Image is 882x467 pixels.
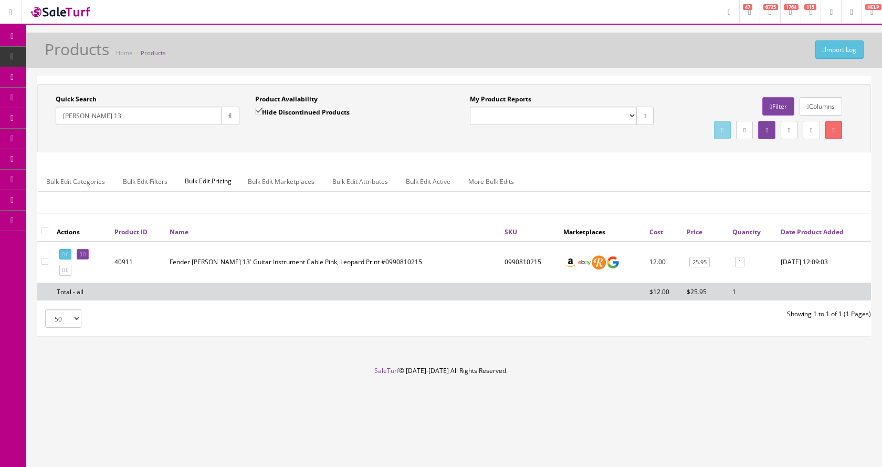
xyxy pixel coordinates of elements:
a: Cost [649,227,663,236]
a: Bulk Edit Attributes [324,171,396,192]
td: Fender Joe Strummer 13' Guitar Instrument Cable Pink, Leopard Print #0990810215 [165,242,500,283]
td: $25.95 [682,283,728,300]
img: SaleTurf [29,5,92,19]
a: Price [687,227,702,236]
input: Search [56,107,222,125]
span: HELP [865,4,881,10]
span: 47 [743,4,752,10]
th: Marketplaces [559,222,645,241]
td: 2025-01-22 12:09:03 [776,242,871,283]
a: Import Log [815,40,864,59]
a: Bulk Edit Marketplaces [239,171,323,192]
a: SKU [505,227,517,236]
a: Columns [800,97,842,116]
img: ebay [577,255,592,269]
a: Name [170,227,188,236]
a: Filter [762,97,794,116]
a: Bulk Edit Categories [38,171,113,192]
a: Bulk Edit Filters [114,171,176,192]
td: Total - all [52,283,110,300]
span: Bulk Edit Pricing [177,171,239,191]
label: Quick Search [56,95,97,104]
a: More Bulk Edits [460,171,522,192]
label: Hide Discontinued Products [255,107,350,117]
a: Date Product Added [781,227,844,236]
td: 1 [728,283,776,300]
label: My Product Reports [470,95,531,104]
a: Quantity [732,227,761,236]
label: Product Availability [255,95,318,104]
div: Showing 1 to 1 of 1 (1 Pages) [454,309,879,319]
img: google_shopping [606,255,620,269]
a: SaleTurf [374,366,399,375]
a: 25.95 [689,257,710,268]
a: 1 [735,257,744,268]
td: $12.00 [645,283,682,300]
span: 1764 [784,4,799,10]
td: 12.00 [645,242,682,283]
td: 0990810215 [500,242,559,283]
span: 115 [804,4,816,10]
a: Products [141,49,165,57]
a: Bulk Edit Active [397,171,459,192]
a: Home [116,49,132,57]
td: 40911 [110,242,165,283]
a: Product ID [114,227,148,236]
span: 6725 [763,4,778,10]
input: Hide Discontinued Products [255,108,262,115]
img: reverb [592,255,606,269]
th: Actions [52,222,110,241]
h1: Products [45,40,109,58]
img: amazon [563,255,577,269]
